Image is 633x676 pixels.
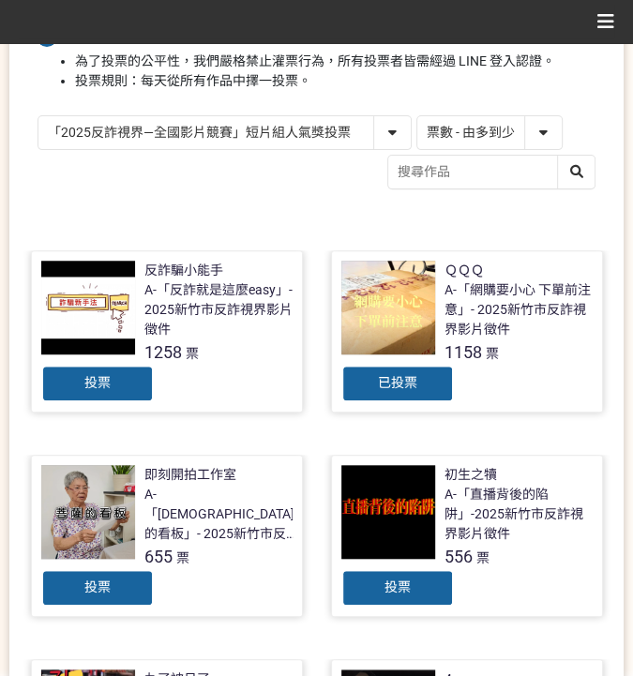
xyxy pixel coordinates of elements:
span: 投票 [84,375,111,390]
div: 初生之犢 [445,465,497,485]
span: 556 [445,547,473,566]
li: 為了投票的公平性，我們嚴格禁止灌票行為，所有投票者皆需經過 LINE 登入認證。 [75,52,595,71]
div: A-「直播背後的陷阱」-2025新竹市反詐視界影片徵件 [445,485,593,544]
span: 655 [144,547,173,566]
span: 已投票 [378,375,417,390]
span: 1258 [144,342,182,362]
span: 票 [476,550,490,565]
span: 票 [186,346,199,361]
input: 搜尋作品 [388,156,595,188]
div: 即刻開拍工作室 [144,465,236,485]
a: ＱＱＱA-「網購要小心 下單前注意」- 2025新竹市反詐視界影片徵件1158票已投票 [331,250,603,413]
div: ＱＱＱ [445,261,484,280]
a: 反詐騙小能手A-「反詐就是這麼easy」- 2025新竹市反詐視界影片徵件1258票投票 [31,250,303,413]
span: 票 [486,346,499,361]
span: 投票 [84,579,111,594]
span: 票 [176,550,189,565]
div: 反詐騙小能手 [144,261,223,280]
div: A-「[DEMOGRAPHIC_DATA]的看板」- 2025新竹市反詐視界影片徵件 [144,485,294,544]
div: A-「反詐就是這麼easy」- 2025新竹市反詐視界影片徵件 [144,280,293,339]
a: 初生之犢A-「直播背後的陷阱」-2025新竹市反詐視界影片徵件556票投票 [331,455,603,617]
span: 投票 [384,579,411,594]
div: A-「網購要小心 下單前注意」- 2025新竹市反詐視界影片徵件 [445,280,593,339]
span: 1158 [445,342,482,362]
li: 投票規則：每天從所有作品中擇一投票。 [75,71,595,91]
a: 即刻開拍工作室A-「[DEMOGRAPHIC_DATA]的看板」- 2025新竹市反詐視界影片徵件655票投票 [31,455,303,617]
